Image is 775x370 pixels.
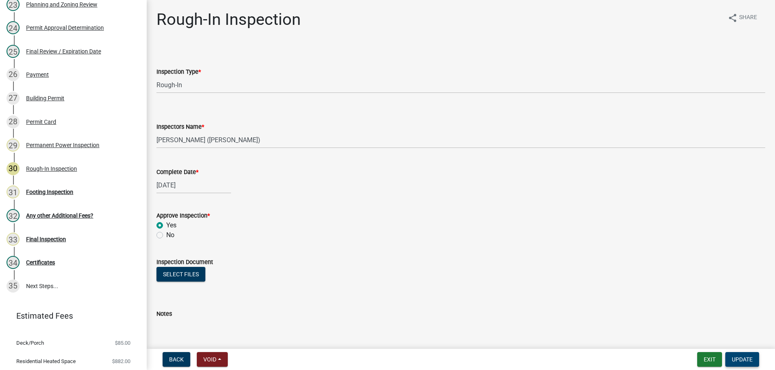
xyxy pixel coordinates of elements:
button: shareShare [721,10,764,26]
label: Complete Date [156,170,198,175]
div: Permanent Power Inspection [26,142,99,148]
label: Yes [166,220,176,230]
label: Inspection Document [156,260,213,265]
span: $85.00 [115,340,130,346]
div: 24 [7,21,20,34]
div: 27 [7,92,20,105]
div: Permit Card [26,119,56,125]
div: Building Permit [26,95,64,101]
div: Rough-In Inspection [26,166,77,172]
button: Select files [156,267,205,282]
div: Planning and Zoning Review [26,2,97,7]
label: Inspection Type [156,69,201,75]
div: 32 [7,209,20,222]
span: Back [169,356,184,363]
a: Estimated Fees [7,308,134,324]
button: Update [725,352,759,367]
div: 33 [7,233,20,246]
div: Any other Additional Fees? [26,213,93,218]
div: 26 [7,68,20,81]
span: Deck/Porch [16,340,44,346]
span: $882.00 [112,359,130,364]
div: 29 [7,139,20,152]
span: Void [203,356,216,363]
label: Notes [156,311,172,317]
input: mm/dd/yyyy [156,177,231,194]
div: 31 [7,185,20,198]
i: share [728,13,738,23]
label: No [166,230,174,240]
div: Final Inspection [26,236,66,242]
div: 30 [7,162,20,175]
label: Inspectors Name [156,124,204,130]
button: Void [197,352,228,367]
h1: Rough-In Inspection [156,10,301,29]
div: 25 [7,45,20,58]
div: Footing Inspection [26,189,73,195]
div: Permit Approval Determination [26,25,104,31]
span: Update [732,356,753,363]
div: Payment [26,72,49,77]
div: Final Review / Expiration Date [26,48,101,54]
span: Residential Heated Space [16,359,76,364]
div: 34 [7,256,20,269]
button: Exit [697,352,722,367]
span: Share [739,13,757,23]
div: 28 [7,115,20,128]
div: Certificates [26,260,55,265]
button: Back [163,352,190,367]
div: 35 [7,280,20,293]
label: Approve Inspection [156,213,210,219]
